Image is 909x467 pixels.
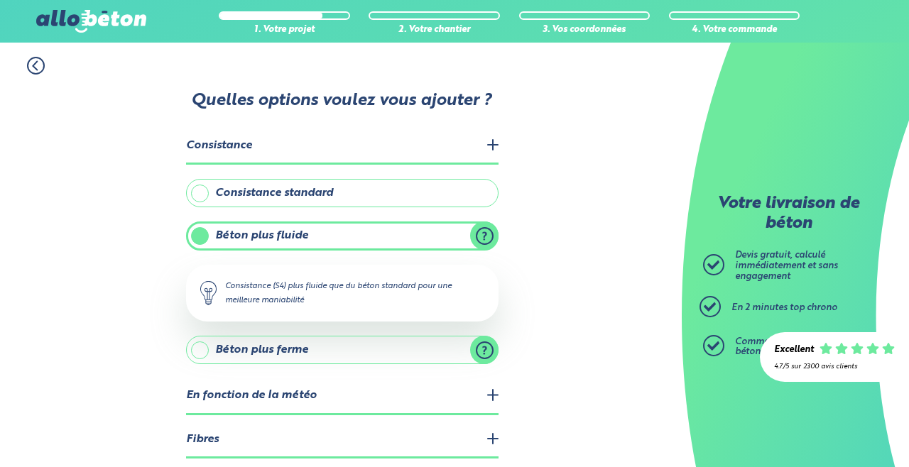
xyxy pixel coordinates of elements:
[186,221,499,250] label: Béton plus fluide
[186,128,499,165] legend: Consistance
[219,25,350,35] div: 1. Votre projet
[783,412,893,451] iframe: Help widget launcher
[185,92,497,111] p: Quelles options voulez vous ajouter ?
[669,25,800,35] div: 4. Votre commande
[36,10,146,33] img: allobéton
[186,179,499,207] label: Consistance standard
[186,265,499,322] div: Consistance (S4) plus fluide que du béton standard pour une meilleure maniabilité
[186,422,499,458] legend: Fibres
[519,25,651,35] div: 3. Vos coordonnées
[369,25,500,35] div: 2. Votre chantier
[186,378,499,414] legend: En fonction de la météo
[186,336,499,364] label: Béton plus ferme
